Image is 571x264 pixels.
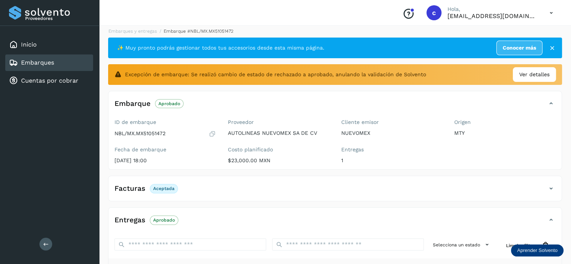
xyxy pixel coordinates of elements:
div: EmbarqueAprobado [108,97,562,116]
p: [DATE] 18:00 [115,157,216,164]
p: Proveedores [25,16,90,21]
p: NBL/MX.MX51051472 [115,130,166,137]
label: Entregas [341,146,443,153]
p: 1 [341,157,443,164]
h4: Embarque [115,100,151,108]
p: Aceptada [153,186,175,191]
a: Inicio [21,41,37,48]
span: Embarque #NBL/MX.MX51051472 [164,29,234,34]
a: Cuentas por cobrar [21,77,78,84]
div: EntregasAprobado [108,214,562,232]
span: Excepción de embarque: Se realizó cambio de estado de rechazado a aprobado, anulando la validació... [125,71,426,78]
a: Embarques [21,59,54,66]
p: AUTOLINEAS NUEVOMEX SA DE CV [228,130,329,136]
button: Limpiar filtros [500,238,556,252]
label: Proveedor [228,119,329,125]
nav: breadcrumb [108,28,562,35]
p: cobranza@nuevomex.com.mx [447,12,538,20]
label: Origen [454,119,556,125]
a: Embarques y entregas [108,29,157,34]
p: MTY [454,130,556,136]
a: Conocer más [496,41,542,55]
span: ✨ Muy pronto podrás gestionar todos tus accesorios desde esta misma página. [117,44,324,52]
p: Aprobado [153,217,175,223]
label: ID de embarque [115,119,216,125]
div: Inicio [5,36,93,53]
label: Cliente emisor [341,119,443,125]
h4: Entregas [115,216,145,225]
p: Aprender Solvento [517,247,557,253]
label: Costo planificado [228,146,329,153]
p: NUEVOMEX [341,130,443,136]
p: Hola, [447,6,538,12]
button: Selecciona un estado [430,238,494,251]
div: Cuentas por cobrar [5,72,93,89]
span: Limpiar filtros [506,242,537,249]
p: Aprobado [158,101,180,106]
span: Ver detalles [519,71,550,78]
div: Embarques [5,54,93,71]
div: Aprender Solvento [511,244,563,256]
h4: Facturas [115,184,145,193]
p: $23,000.00 MXN [228,157,329,164]
label: Fecha de embarque [115,146,216,153]
div: FacturasAceptada [108,182,562,201]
